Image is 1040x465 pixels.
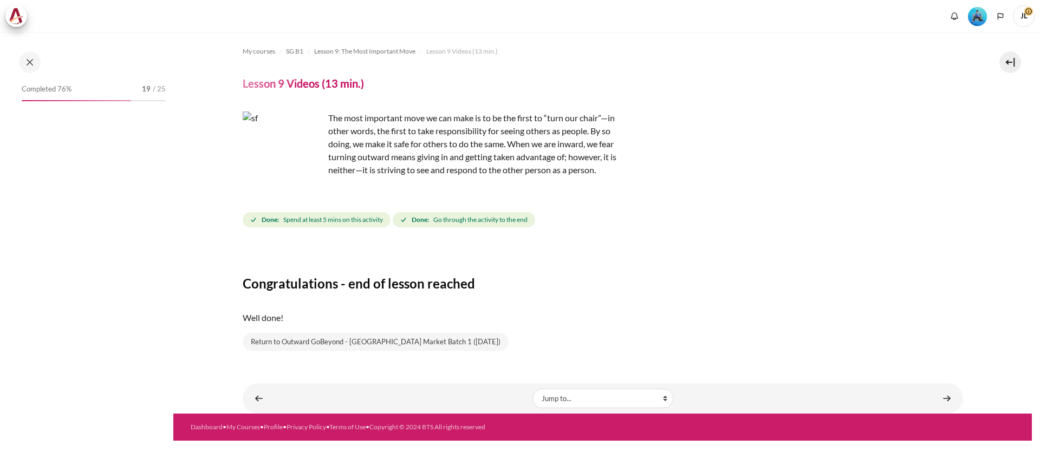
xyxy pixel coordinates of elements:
[314,45,415,58] a: Lesson 9: The Most Important Move
[243,47,275,56] span: My courses
[992,8,1009,24] button: Languages
[243,112,324,193] img: sf
[433,215,528,225] span: Go through the activity to the end
[243,45,275,58] a: My courses
[287,423,326,431] a: Privacy Policy
[426,47,498,56] span: Lesson 9 Videos (13 min.)
[964,6,991,26] a: Level #3
[191,423,223,431] a: Dashboard
[369,423,485,431] a: Copyright © 2024 BTS All rights reserved
[968,7,987,26] img: Level #3
[1013,5,1035,27] span: JL
[1013,5,1035,27] a: User menu
[5,5,32,27] a: Architeck Architeck
[226,423,260,431] a: My Courses
[243,112,622,176] p: The most important move we can make is to be the first to “turn our chair”—in other words, the fi...
[243,43,963,60] nav: Navigation bar
[22,84,71,95] span: Completed 76%
[262,215,279,225] strong: Done:
[248,388,270,409] a: ◄ Lesson 8 STAR Application
[243,333,509,351] a: Return to Outward GoBeyond - [GEOGRAPHIC_DATA] Market Batch 1 ([DATE])
[426,45,498,58] a: Lesson 9 Videos (13 min.)
[243,76,364,90] h4: Lesson 9 Videos (13 min.)
[936,388,958,409] a: Lesson 9 Summary ►
[264,423,283,431] a: Profile
[946,8,963,24] div: Show notification window with no new notifications
[173,32,1032,414] section: Content
[286,47,303,56] span: SG B1
[286,45,303,58] a: SG B1
[243,210,537,230] div: Completion requirements for Lesson 9 Videos (13 min.)
[22,100,131,101] div: 76%
[243,311,963,324] p: Well done!
[412,215,429,225] strong: Done:
[968,6,987,26] div: Level #3
[9,8,24,24] img: Architeck
[243,275,963,292] h3: Congratulations - end of lesson reached
[283,215,383,225] span: Spend at least 5 mins on this activity
[329,423,366,431] a: Terms of Use
[142,84,151,95] span: 19
[153,84,166,95] span: / 25
[314,47,415,56] span: Lesson 9: The Most Important Move
[191,422,649,432] div: • • • • •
